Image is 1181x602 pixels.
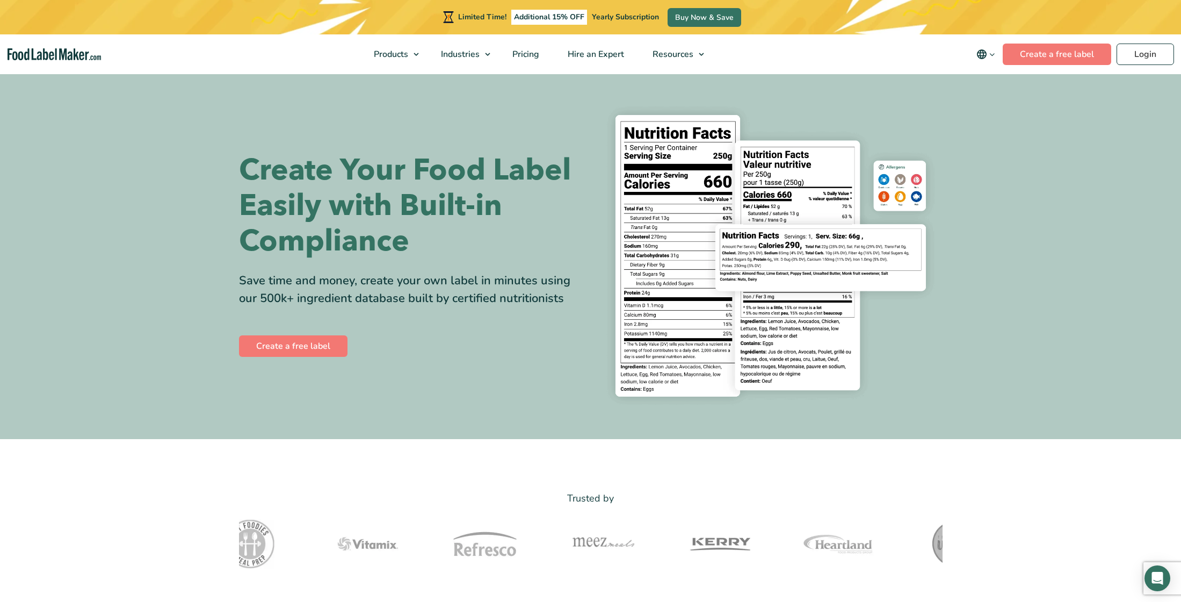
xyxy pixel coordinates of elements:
[239,153,583,259] h1: Create Your Food Label Easily with Built-in Compliance
[1117,44,1174,65] a: Login
[438,48,481,60] span: Industries
[1144,565,1170,591] div: Open Intercom Messenger
[239,272,583,307] div: Save time and money, create your own label in minutes using our 500k+ ingredient database built b...
[239,491,943,506] p: Trusted by
[360,34,424,74] a: Products
[1003,44,1111,65] a: Create a free label
[371,48,409,60] span: Products
[511,10,587,25] span: Additional 15% OFF
[509,48,540,60] span: Pricing
[668,8,741,27] a: Buy Now & Save
[458,12,506,22] span: Limited Time!
[554,34,636,74] a: Hire an Expert
[427,34,496,74] a: Industries
[592,12,659,22] span: Yearly Subscription
[564,48,625,60] span: Hire an Expert
[498,34,551,74] a: Pricing
[639,34,709,74] a: Resources
[239,335,347,357] a: Create a free label
[649,48,694,60] span: Resources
